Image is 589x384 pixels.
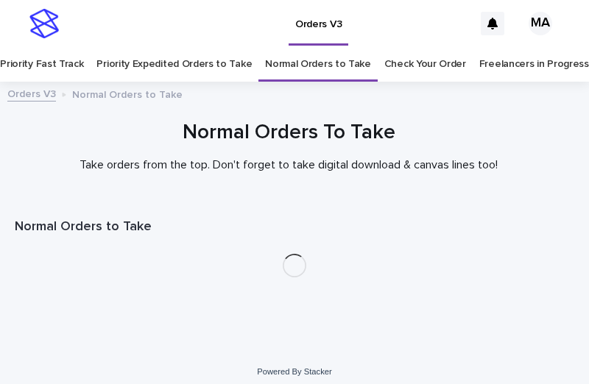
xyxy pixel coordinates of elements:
[15,158,563,172] p: Take orders from the top. Don't forget to take digital download & canvas lines too!
[15,218,574,236] h1: Normal Orders to Take
[72,85,183,102] p: Normal Orders to Take
[257,367,331,376] a: Powered By Stacker
[479,47,589,82] a: Freelancers in Progress
[529,12,552,35] div: MA
[265,47,371,82] a: Normal Orders to Take
[7,85,56,102] a: Orders V3
[384,47,466,82] a: Check Your Order
[29,9,59,38] img: stacker-logo-s-only.png
[15,119,563,146] h1: Normal Orders To Take
[96,47,252,82] a: Priority Expedited Orders to Take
